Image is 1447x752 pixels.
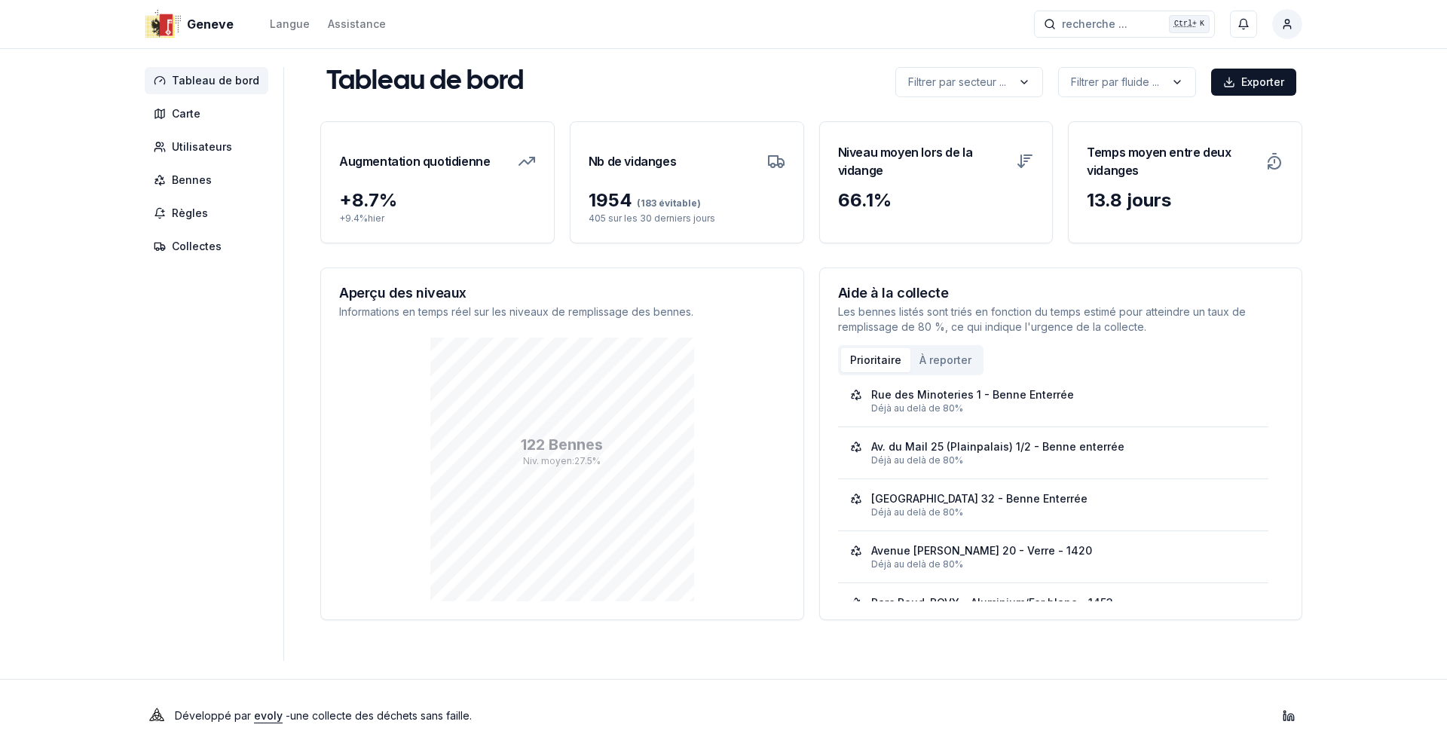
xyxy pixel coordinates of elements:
a: Assistance [328,15,386,33]
div: Parc Baud-BOVY - Aluminium/Fer blanc - 1453 [871,595,1113,610]
span: (183 évitable) [632,197,701,209]
span: Tableau de bord [172,73,259,88]
h3: Augmentation quotidienne [339,140,490,182]
div: 13.8 jours [1087,188,1283,212]
div: Langue [270,17,310,32]
a: Parc Baud-BOVY - Aluminium/Fer blanc - 1453 [850,595,1257,622]
h3: Aperçu des niveaux [339,286,785,300]
p: 405 sur les 30 derniers jours [589,212,785,225]
a: evoly [254,709,283,722]
div: Avenue [PERSON_NAME] 20 - Verre - 1420 [871,543,1092,558]
span: Règles [172,206,208,221]
div: Déjà au delà de 80% [871,454,1257,466]
h3: Niveau moyen lors de la vidange [838,140,1008,182]
button: recherche ...Ctrl+K [1034,11,1215,38]
button: Prioritaire [841,348,910,372]
a: Collectes [145,233,274,260]
a: Tableau de bord [145,67,274,94]
p: Filtrer par fluide ... [1071,75,1159,90]
div: Av. du Mail 25 (Plainpalais) 1/2 - Benne enterrée [871,439,1124,454]
button: À reporter [910,348,980,372]
a: Carte [145,100,274,127]
a: Rue des Minoteries 1 - Benne EnterréeDéjà au delà de 80% [850,387,1257,414]
div: Déjà au delà de 80% [871,402,1257,414]
button: Langue [270,15,310,33]
span: recherche ... [1062,17,1127,32]
img: Geneve Logo [145,6,181,42]
span: Utilisateurs [172,139,232,154]
p: Filtrer par secteur ... [908,75,1006,90]
div: Déjà au delà de 80% [871,506,1257,518]
button: label [895,67,1043,97]
a: Utilisateurs [145,133,274,160]
h3: Aide à la collecte [838,286,1284,300]
img: Evoly Logo [145,704,169,728]
p: Les bennes listés sont triés en fonction du temps estimé pour atteindre un taux de remplissage de... [838,304,1284,335]
button: label [1058,67,1196,97]
a: Règles [145,200,274,227]
span: Collectes [172,239,222,254]
h1: Tableau de bord [326,67,524,97]
h3: Temps moyen entre deux vidanges [1087,140,1256,182]
a: Geneve [145,15,240,33]
div: 1954 [589,188,785,212]
div: 66.1 % [838,188,1035,212]
a: Av. du Mail 25 (Plainpalais) 1/2 - Benne enterréeDéjà au delà de 80% [850,439,1257,466]
p: + 9.4 % hier [339,212,536,225]
a: [GEOGRAPHIC_DATA] 32 - Benne EnterréeDéjà au delà de 80% [850,491,1257,518]
div: Déjà au delà de 80% [871,558,1257,570]
h3: Nb de vidanges [589,140,676,182]
p: Développé par - une collecte des déchets sans faille . [175,705,472,726]
div: + 8.7 % [339,188,536,212]
p: Informations en temps réel sur les niveaux de remplissage des bennes. [339,304,785,319]
div: [GEOGRAPHIC_DATA] 32 - Benne Enterrée [871,491,1088,506]
span: Bennes [172,173,212,188]
span: Geneve [187,15,234,33]
button: Exporter [1211,69,1296,96]
span: Carte [172,106,200,121]
a: Avenue [PERSON_NAME] 20 - Verre - 1420Déjà au delà de 80% [850,543,1257,570]
div: Rue des Minoteries 1 - Benne Enterrée [871,387,1074,402]
a: Bennes [145,167,274,194]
